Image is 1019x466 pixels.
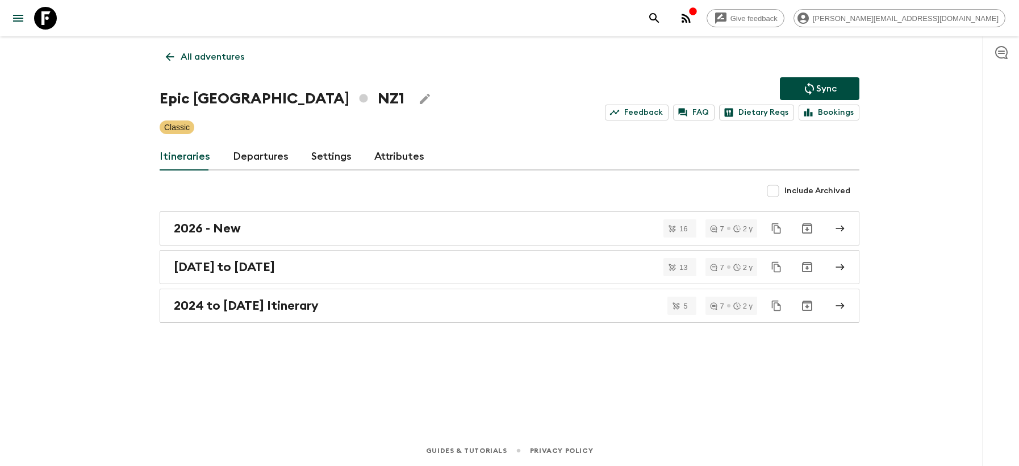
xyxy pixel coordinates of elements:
[796,256,818,278] button: Archive
[799,105,859,120] a: Bookings
[174,221,241,236] h2: 2026 - New
[733,302,753,310] div: 2 y
[605,105,669,120] a: Feedback
[181,50,244,64] p: All adventures
[807,14,1005,23] span: [PERSON_NAME][EMAIL_ADDRESS][DOMAIN_NAME]
[796,217,818,240] button: Archive
[530,444,593,457] a: Privacy Policy
[160,250,859,284] a: [DATE] to [DATE]
[784,185,850,197] span: Include Archived
[233,143,289,170] a: Departures
[816,82,837,95] p: Sync
[794,9,1005,27] div: [PERSON_NAME][EMAIL_ADDRESS][DOMAIN_NAME]
[710,302,724,310] div: 7
[673,264,694,271] span: 13
[710,264,724,271] div: 7
[174,260,275,274] h2: [DATE] to [DATE]
[676,302,694,310] span: 5
[160,88,404,110] h1: Epic [GEOGRAPHIC_DATA] NZ1
[719,105,794,120] a: Dietary Reqs
[780,77,859,100] button: Sync adventure departures to the booking engine
[174,298,319,313] h2: 2024 to [DATE] Itinerary
[311,143,352,170] a: Settings
[733,225,753,232] div: 2 y
[164,122,190,133] p: Classic
[160,45,250,68] a: All adventures
[426,444,507,457] a: Guides & Tutorials
[766,296,787,316] button: Duplicate
[724,14,784,23] span: Give feedback
[707,9,784,27] a: Give feedback
[710,225,724,232] div: 7
[643,7,666,30] button: search adventures
[414,88,436,110] button: Edit Adventure Title
[160,211,859,246] a: 2026 - New
[7,7,30,30] button: menu
[733,264,753,271] div: 2 y
[673,105,715,120] a: FAQ
[766,218,787,239] button: Duplicate
[160,289,859,323] a: 2024 to [DATE] Itinerary
[374,143,424,170] a: Attributes
[796,294,818,317] button: Archive
[160,143,210,170] a: Itineraries
[673,225,694,232] span: 16
[766,257,787,277] button: Duplicate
